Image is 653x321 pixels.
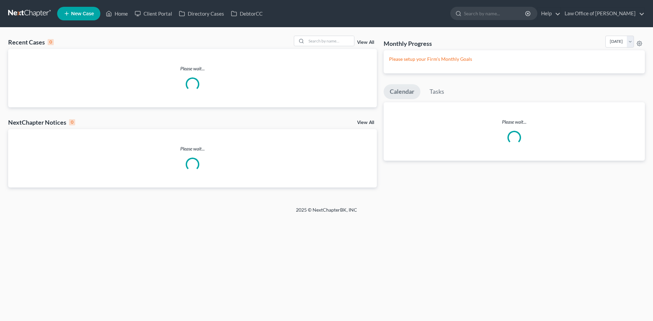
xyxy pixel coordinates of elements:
[384,39,432,48] h3: Monthly Progress
[464,7,526,20] input: Search by name...
[133,207,520,219] div: 2025 © NextChapterBK, INC
[8,118,75,126] div: NextChapter Notices
[357,120,374,125] a: View All
[102,7,131,20] a: Home
[8,65,377,72] p: Please wait...
[389,56,639,63] p: Please setup your Firm's Monthly Goals
[71,11,94,16] span: New Case
[423,84,450,99] a: Tasks
[131,7,175,20] a: Client Portal
[306,36,354,46] input: Search by name...
[69,119,75,125] div: 0
[384,119,645,125] p: Please wait...
[8,38,54,46] div: Recent Cases
[228,7,266,20] a: DebtorCC
[357,40,374,45] a: View All
[175,7,228,20] a: Directory Cases
[538,7,560,20] a: Help
[48,39,54,45] div: 0
[384,84,420,99] a: Calendar
[561,7,644,20] a: Law Office of [PERSON_NAME]
[8,145,377,152] p: Please wait...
